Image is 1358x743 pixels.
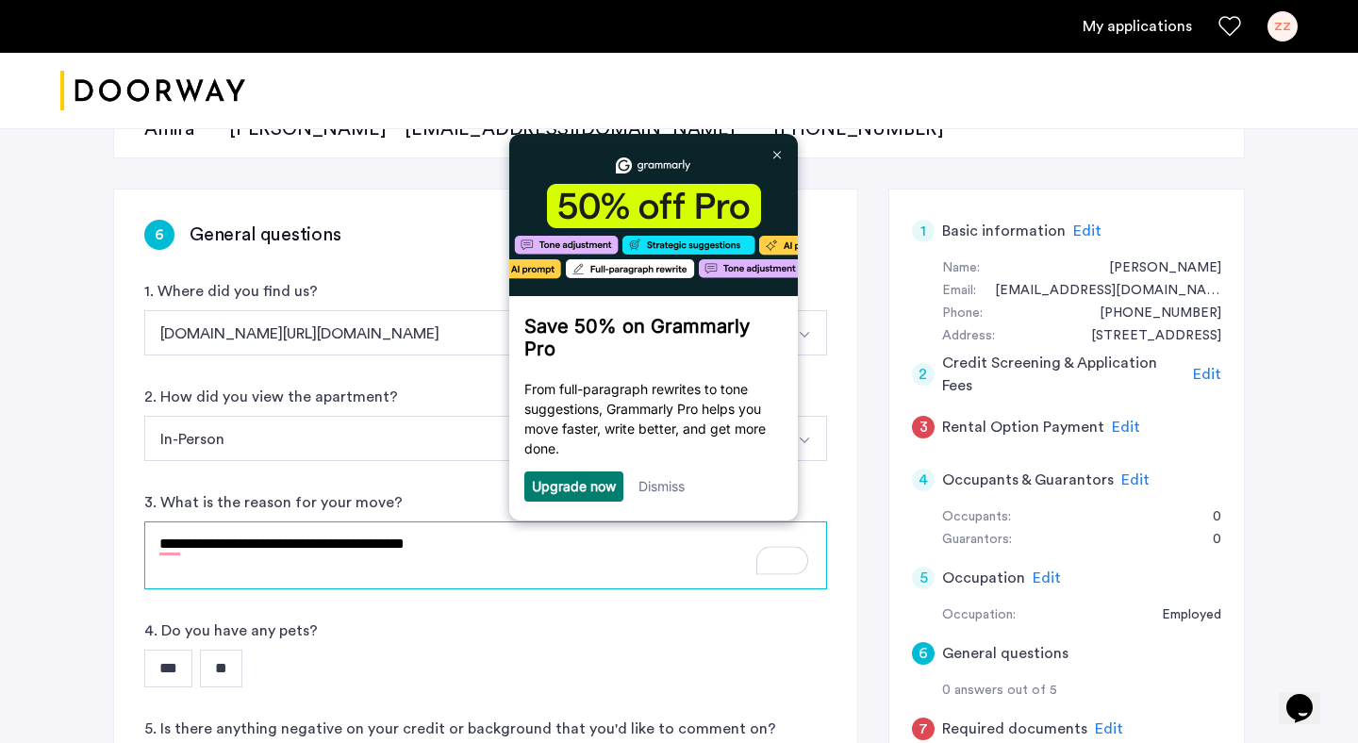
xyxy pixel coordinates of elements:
div: 4 [912,469,935,491]
span: Edit [1095,721,1123,736]
div: 0 answers out of 5 [942,680,1221,702]
span: Edit [1033,570,1061,586]
span: Edit [1193,367,1221,382]
div: Zizhu Zhang [1090,257,1221,280]
h5: General questions [942,642,1068,665]
div: ZZ [1267,11,1298,41]
h5: Credit Screening & Application Fees [942,352,1186,397]
div: [PERSON_NAME] [229,116,386,142]
div: 3 [912,416,935,438]
label: 4. Do you have any pets? [144,619,318,642]
label: 1. Where did you find us? [144,280,318,303]
h5: Required documents [942,718,1087,740]
div: Occupation: [942,604,1016,627]
div: 7 [912,718,935,740]
span: Edit [1112,420,1140,435]
div: 6 [912,642,935,665]
div: Amira [144,116,210,142]
div: 6 [144,220,174,250]
div: Occupants: [942,506,1011,529]
a: Dismiss [140,344,186,360]
img: cf05b94ade4f42629b949fb8a375e811-frame-31613004.png [10,11,299,162]
h5: Basic information [942,220,1066,242]
a: Upgrade now [33,344,117,360]
label: 5. Is there anything negative on your credit or background that you'd like to comment on? [144,718,776,740]
div: Email: [942,280,976,303]
div: [PHONE_NUMBER] [773,116,944,142]
div: 0 [1194,529,1221,552]
button: Select option [144,416,783,461]
div: 146 East 39th Street, #2D [1072,325,1221,348]
div: Employed [1143,604,1221,627]
span: Edit [1121,472,1150,487]
div: [EMAIL_ADDRESS][DOMAIN_NAME] [405,116,754,142]
label: 2. How did you view the apartment? [144,386,398,408]
div: Phone: [942,303,983,325]
div: +16469456804 [1081,303,1221,325]
span: Edit [1073,223,1101,239]
div: Name: [942,257,980,280]
a: My application [1083,15,1192,38]
div: Guarantors: [942,529,1012,552]
h3: Save 50% on Grammarly Pro [25,181,284,226]
a: Favorites [1218,15,1241,38]
img: logo [60,56,245,126]
h5: Occupation [942,567,1025,589]
p: From full-paragraph rewrites to tone suggestions, Grammarly Pro helps you move faster, write bett... [25,245,284,324]
img: close_x_white.png [274,17,282,25]
textarea: To enrich screen reader interactions, please activate Accessibility in Grammarly extension settings [144,521,827,589]
iframe: chat widget [1279,668,1339,724]
h3: General questions [190,222,341,248]
div: Address: [942,325,995,348]
div: 0 [1194,506,1221,529]
a: Cazamio logo [60,56,245,126]
h5: Rental Option Payment [942,416,1104,438]
div: 5 [912,567,935,589]
h5: Occupants & Guarantors [942,469,1114,491]
div: zizhu.zhang65@gmail.com [976,280,1221,303]
div: 2 [912,363,935,386]
label: 3. What is the reason for your move? [144,491,403,514]
button: Select option [144,310,783,355]
div: 1 [912,220,935,242]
